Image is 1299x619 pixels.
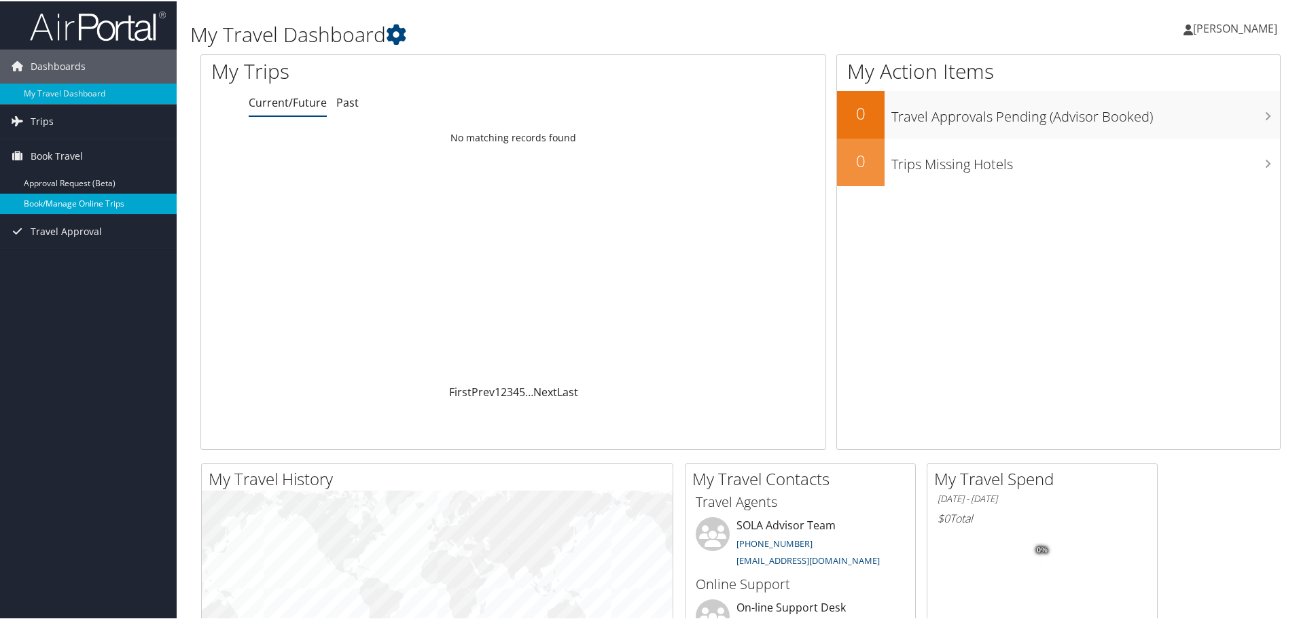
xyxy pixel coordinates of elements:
[190,19,924,48] h1: My Travel Dashboard
[696,573,905,593] h3: Online Support
[938,510,950,525] span: $0
[891,147,1280,173] h3: Trips Missing Hotels
[557,383,578,398] a: Last
[1184,7,1291,48] a: [PERSON_NAME]
[513,383,519,398] a: 4
[31,213,102,247] span: Travel Approval
[495,383,501,398] a: 1
[934,466,1157,489] h2: My Travel Spend
[31,103,54,137] span: Trips
[449,383,471,398] a: First
[938,510,1147,525] h6: Total
[31,138,83,172] span: Book Travel
[501,383,507,398] a: 2
[696,491,905,510] h3: Travel Agents
[30,9,166,41] img: airportal-logo.png
[891,99,1280,125] h3: Travel Approvals Pending (Advisor Booked)
[692,466,915,489] h2: My Travel Contacts
[689,516,912,571] li: SOLA Advisor Team
[837,137,1280,185] a: 0Trips Missing Hotels
[507,383,513,398] a: 3
[525,383,533,398] span: …
[249,94,327,109] a: Current/Future
[837,101,885,124] h2: 0
[519,383,525,398] a: 5
[211,56,555,84] h1: My Trips
[471,383,495,398] a: Prev
[837,90,1280,137] a: 0Travel Approvals Pending (Advisor Booked)
[209,466,673,489] h2: My Travel History
[201,124,825,149] td: No matching records found
[837,56,1280,84] h1: My Action Items
[31,48,86,82] span: Dashboards
[736,536,813,548] a: [PHONE_NUMBER]
[1193,20,1277,35] span: [PERSON_NAME]
[336,94,359,109] a: Past
[837,148,885,171] h2: 0
[533,383,557,398] a: Next
[1037,545,1048,553] tspan: 0%
[736,553,880,565] a: [EMAIL_ADDRESS][DOMAIN_NAME]
[938,491,1147,504] h6: [DATE] - [DATE]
